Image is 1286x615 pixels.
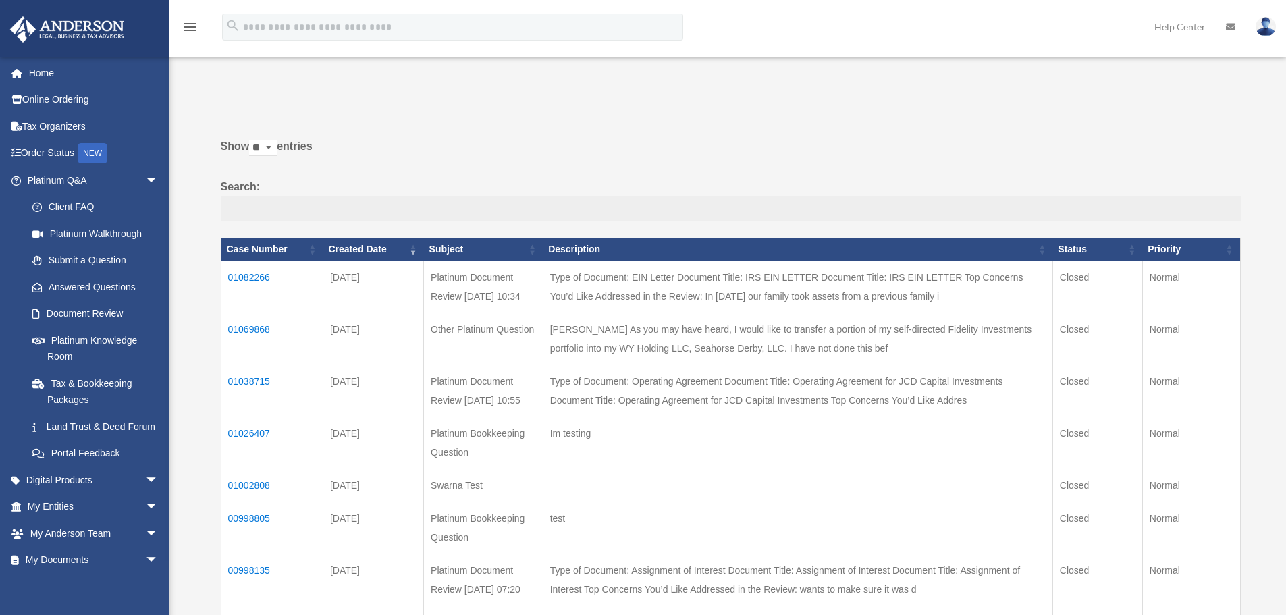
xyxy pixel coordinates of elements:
a: Digital Productsarrow_drop_down [9,466,179,493]
div: NEW [78,143,107,163]
i: search [225,18,240,33]
td: Closed [1052,313,1142,365]
a: Home [9,59,179,86]
td: Closed [1052,365,1142,417]
a: Portal Feedback [19,440,172,467]
td: Normal [1142,469,1240,502]
th: Case Number: activate to sort column ascending [221,238,323,261]
a: Online Ordering [9,86,179,113]
td: Normal [1142,313,1240,365]
td: 01038715 [221,365,323,417]
td: 01069868 [221,313,323,365]
td: Normal [1142,365,1240,417]
td: [PERSON_NAME] As you may have heard, I would like to transfer a portion of my self-directed Fidel... [543,313,1052,365]
td: Normal [1142,502,1240,554]
td: Normal [1142,417,1240,469]
span: arrow_drop_down [145,493,172,521]
td: 01002808 [221,469,323,502]
td: [DATE] [323,313,423,365]
span: arrow_drop_down [145,520,172,547]
td: Im testing [543,417,1052,469]
td: Closed [1052,469,1142,502]
td: Swarna Test [424,469,543,502]
a: Client FAQ [19,194,172,221]
td: Type of Document: Assignment of Interest Document Title: Assignment of Interest Document Title: A... [543,554,1052,606]
a: Platinum Q&Aarrow_drop_down [9,167,172,194]
a: Answered Questions [19,273,165,300]
td: [DATE] [323,502,423,554]
span: arrow_drop_down [145,167,172,194]
label: Search: [221,178,1241,222]
th: Status: activate to sort column ascending [1052,238,1142,261]
td: 01026407 [221,417,323,469]
td: Other Platinum Question [424,313,543,365]
td: 01082266 [221,261,323,313]
label: Show entries [221,137,1241,169]
td: Closed [1052,554,1142,606]
td: Closed [1052,417,1142,469]
a: Land Trust & Deed Forum [19,413,172,440]
th: Description: activate to sort column ascending [543,238,1052,261]
th: Priority: activate to sort column ascending [1142,238,1240,261]
td: Platinum Document Review [DATE] 10:55 [424,365,543,417]
td: 00998805 [221,502,323,554]
td: [DATE] [323,554,423,606]
i: menu [182,19,198,35]
a: Tax Organizers [9,113,179,140]
th: Subject: activate to sort column ascending [424,238,543,261]
a: Submit a Question [19,247,172,274]
td: test [543,502,1052,554]
img: Anderson Advisors Platinum Portal [6,16,128,43]
td: [DATE] [323,261,423,313]
a: My Entitiesarrow_drop_down [9,493,179,520]
td: Platinum Bookkeeping Question [424,502,543,554]
td: Closed [1052,502,1142,554]
a: My Anderson Teamarrow_drop_down [9,520,179,547]
span: arrow_drop_down [145,547,172,574]
span: arrow_drop_down [145,466,172,494]
td: Type of Document: Operating Agreement Document Title: Operating Agreement for JCD Capital Investm... [543,365,1052,417]
a: Tax & Bookkeeping Packages [19,370,172,413]
td: Platinum Document Review [DATE] 07:20 [424,554,543,606]
a: Document Review [19,300,172,327]
td: Normal [1142,554,1240,606]
td: Closed [1052,261,1142,313]
input: Search: [221,196,1241,222]
th: Created Date: activate to sort column ascending [323,238,423,261]
td: [DATE] [323,469,423,502]
td: Normal [1142,261,1240,313]
td: Platinum Bookkeeping Question [424,417,543,469]
select: Showentries [249,140,277,156]
a: Order StatusNEW [9,140,179,167]
a: My Documentsarrow_drop_down [9,547,179,574]
img: User Pic [1256,17,1276,36]
a: Platinum Knowledge Room [19,327,172,370]
td: [DATE] [323,365,423,417]
td: 00998135 [221,554,323,606]
td: Platinum Document Review [DATE] 10:34 [424,261,543,313]
td: [DATE] [323,417,423,469]
a: menu [182,24,198,35]
td: Type of Document: EIN Letter Document Title: IRS EIN LETTER Document Title: IRS EIN LETTER Top Co... [543,261,1052,313]
a: Platinum Walkthrough [19,220,172,247]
